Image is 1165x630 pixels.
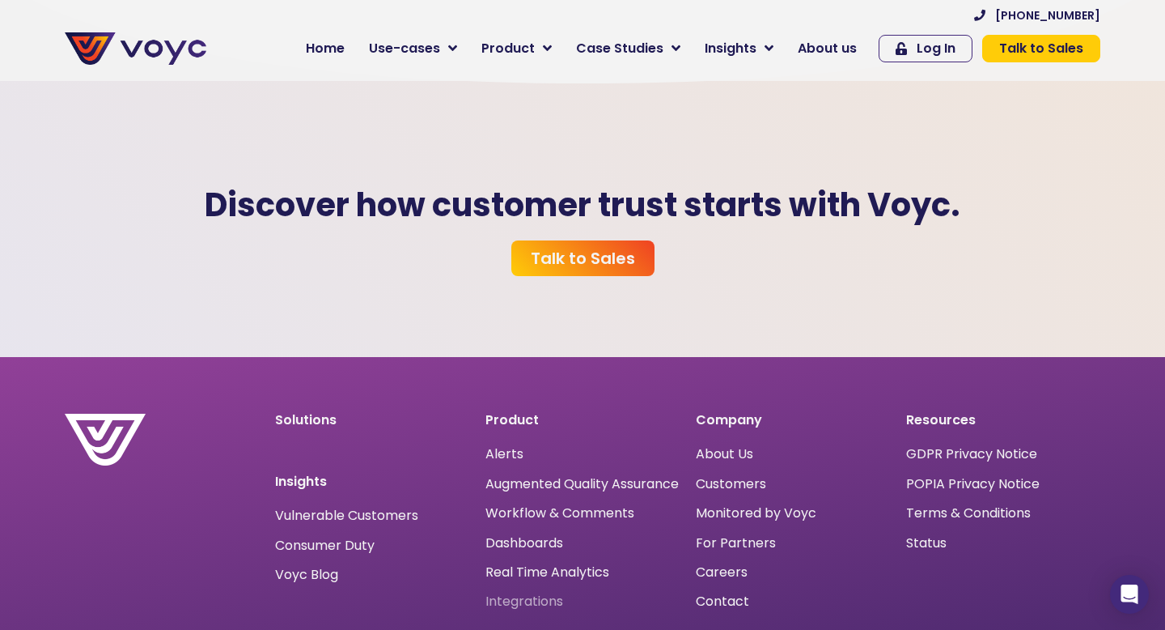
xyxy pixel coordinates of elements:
[999,42,1083,55] span: Talk to Sales
[576,39,663,58] span: Case Studies
[995,10,1100,21] span: [PHONE_NUMBER]
[275,509,418,522] a: Vulnerable Customers
[306,39,345,58] span: Home
[879,35,972,62] a: Log In
[369,39,440,58] span: Use-cases
[906,414,1100,427] p: Resources
[786,32,869,65] a: About us
[65,32,206,65] img: voyc-full-logo
[511,241,655,276] a: Talk to Sales
[485,414,680,427] p: Product
[974,10,1100,21] a: [PHONE_NUMBER]
[917,42,955,55] span: Log In
[481,39,535,58] span: Product
[564,32,693,65] a: Case Studies
[275,411,337,429] a: Solutions
[275,475,469,488] p: Insights
[275,539,375,552] a: Consumer Duty
[469,32,564,65] a: Product
[531,250,635,266] span: Talk to Sales
[1110,575,1149,614] div: Open Intercom Messenger
[357,32,469,65] a: Use-cases
[705,39,756,58] span: Insights
[696,414,890,427] p: Company
[693,32,786,65] a: Insights
[982,35,1100,62] a: Talk to Sales
[798,39,857,58] span: About us
[294,32,357,65] a: Home
[485,476,679,492] a: Augmented Quality Assurance
[121,185,1044,224] h1: Discover how customer trust starts with Voyc.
